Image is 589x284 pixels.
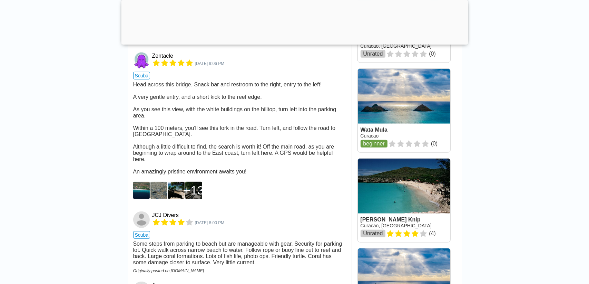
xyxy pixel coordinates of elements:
span: 6064 [195,61,225,66]
span: scuba [133,231,150,239]
div: Originally posted on [DOMAIN_NAME] [133,268,346,273]
img: d002403.jpg [150,182,167,199]
a: Zentacle [152,53,173,59]
a: Curacao, [GEOGRAPHIC_DATA] [361,43,432,49]
img: JCJ Divers [133,211,150,228]
div: Head across this bridge. Snack bar and restroom to the right, entry to the left! A very gentle en... [133,82,346,175]
img: d002404.jpg [168,182,185,199]
img: d002802.jpg [133,182,150,199]
span: scuba [133,72,150,79]
img: Zentacle [133,52,150,69]
a: Curacao, [GEOGRAPHIC_DATA] [361,223,432,228]
div: 13 [184,183,204,197]
div: Some steps from parking to beach but are manageable with gear. Security for parking lot. Quick wa... [133,241,346,266]
a: Zentacle [133,52,151,69]
span: 5107 [195,220,225,225]
a: JCJ Divers [133,211,151,228]
a: Curacao [361,133,379,139]
a: JCJ Divers [152,212,179,218]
